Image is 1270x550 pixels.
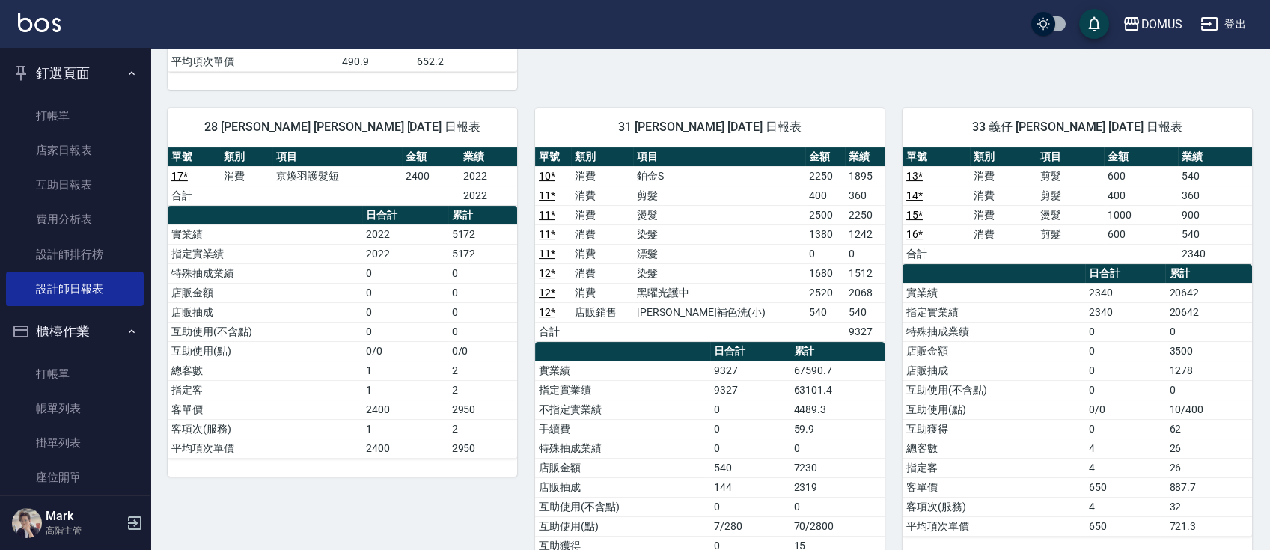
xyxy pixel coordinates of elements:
[362,361,448,380] td: 1
[1104,166,1178,186] td: 600
[362,400,448,419] td: 2400
[168,361,362,380] td: 總客數
[168,302,362,322] td: 店販抽成
[535,380,710,400] td: 指定實業績
[6,237,144,272] a: 設計師排行榜
[362,322,448,341] td: 0
[168,419,362,439] td: 客項次(服務)
[571,244,633,263] td: 消費
[1165,341,1252,361] td: 3500
[362,380,448,400] td: 1
[1165,322,1252,341] td: 0
[970,147,1037,167] th: 類別
[448,224,517,244] td: 5172
[1085,264,1166,284] th: 日合計
[413,52,517,71] td: 652.2
[186,120,499,135] span: 28 [PERSON_NAME] [PERSON_NAME] [DATE] 日報表
[402,166,460,186] td: 2400
[535,516,710,536] td: 互助使用(點)
[535,400,710,419] td: 不指定實業績
[1178,205,1252,224] td: 900
[845,166,885,186] td: 1895
[1085,322,1166,341] td: 0
[168,263,362,283] td: 特殊抽成業績
[1037,166,1104,186] td: 剪髮
[1165,439,1252,458] td: 26
[571,302,633,322] td: 店販銷售
[903,264,1252,537] table: a dense table
[12,508,42,538] img: Person
[845,263,885,283] td: 1512
[1194,10,1252,38] button: 登出
[168,322,362,341] td: 互助使用(不含點)
[805,186,845,205] td: 400
[460,166,517,186] td: 2022
[1037,205,1104,224] td: 燙髮
[633,244,805,263] td: 漂髮
[790,419,885,439] td: 59.9
[1141,15,1182,34] div: DOMUS
[448,380,517,400] td: 2
[1165,497,1252,516] td: 32
[1037,224,1104,244] td: 剪髮
[6,357,144,391] a: 打帳單
[710,477,790,497] td: 144
[168,439,362,458] td: 平均項次單價
[168,380,362,400] td: 指定客
[362,283,448,302] td: 0
[790,439,885,458] td: 0
[710,439,790,458] td: 0
[1178,244,1252,263] td: 2340
[1165,477,1252,497] td: 887.7
[553,120,867,135] span: 31 [PERSON_NAME] [DATE] 日報表
[633,147,805,167] th: 項目
[168,224,362,244] td: 實業績
[710,380,790,400] td: 9327
[1085,361,1166,380] td: 0
[790,400,885,419] td: 4489.3
[460,186,517,205] td: 2022
[6,312,144,351] button: 櫃檯作業
[571,147,633,167] th: 類別
[535,147,885,342] table: a dense table
[845,302,885,322] td: 540
[710,419,790,439] td: 0
[1178,186,1252,205] td: 360
[362,341,448,361] td: 0/0
[903,516,1085,536] td: 平均項次單價
[1104,205,1178,224] td: 1000
[1085,419,1166,439] td: 0
[903,419,1085,439] td: 互助獲得
[168,147,517,206] table: a dense table
[1104,224,1178,244] td: 600
[448,302,517,322] td: 0
[903,458,1085,477] td: 指定客
[448,283,517,302] td: 0
[571,263,633,283] td: 消費
[903,302,1085,322] td: 指定實業績
[903,361,1085,380] td: 店販抽成
[790,516,885,536] td: 70/2800
[535,439,710,458] td: 特殊抽成業績
[845,147,885,167] th: 業績
[46,524,122,537] p: 高階主管
[790,497,885,516] td: 0
[362,206,448,225] th: 日合計
[1165,302,1252,322] td: 20642
[1165,400,1252,419] td: 10/400
[6,495,144,530] a: 營業儀表板
[805,166,845,186] td: 2250
[710,516,790,536] td: 7/280
[448,341,517,361] td: 0/0
[1165,264,1252,284] th: 累計
[903,322,1085,341] td: 特殊抽成業績
[845,283,885,302] td: 2068
[845,186,885,205] td: 360
[790,342,885,361] th: 累計
[970,224,1037,244] td: 消費
[1085,341,1166,361] td: 0
[1037,147,1104,167] th: 項目
[168,341,362,361] td: 互助使用(點)
[805,283,845,302] td: 2520
[710,458,790,477] td: 540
